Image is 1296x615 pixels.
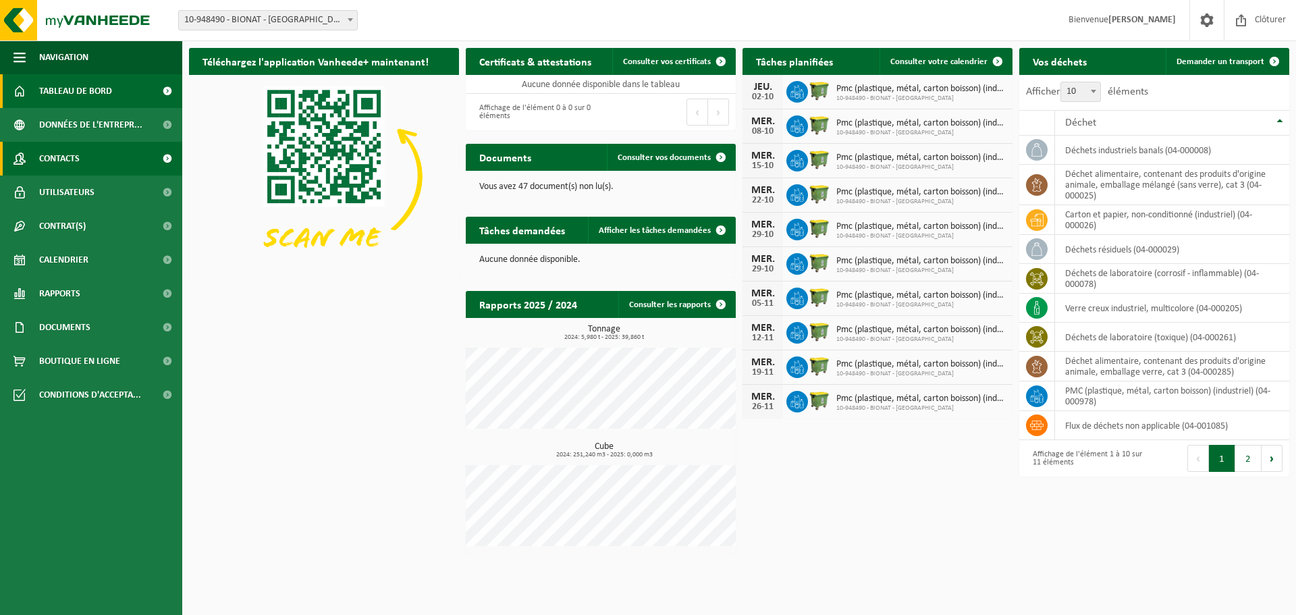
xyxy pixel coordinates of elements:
button: 1 [1209,445,1235,472]
span: 10 [1061,82,1100,101]
td: verre creux industriel, multicolore (04-000205) [1055,294,1289,323]
h2: Tâches planifiées [742,48,846,74]
div: MER. [749,254,776,265]
span: Pmc (plastique, métal, carton boisson) (industriel) [836,325,1006,336]
span: Afficher les tâches demandées [599,226,711,235]
div: MER. [749,323,776,333]
p: Vous avez 47 document(s) non lu(s). [479,182,722,192]
span: 2024: 5,980 t - 2025: 39,860 t [473,334,736,341]
span: Tableau de bord [39,74,112,108]
button: 2 [1235,445,1262,472]
td: déchet alimentaire, contenant des produits d'origine animale, emballage verre, cat 3 (04-000285) [1055,352,1289,381]
div: 08-10 [749,127,776,136]
img: WB-1100-HPE-GN-50 [808,389,831,412]
div: 19-11 [749,368,776,377]
span: Pmc (plastique, métal, carton boisson) (industriel) [836,394,1006,404]
h2: Rapports 2025 / 2024 [466,291,591,317]
td: déchets résiduels (04-000029) [1055,235,1289,264]
button: Previous [1187,445,1209,472]
div: MER. [749,357,776,368]
p: Aucune donnée disponible. [479,255,722,265]
span: Pmc (plastique, métal, carton boisson) (industriel) [836,153,1006,163]
strong: [PERSON_NAME] [1108,15,1176,25]
div: MER. [749,288,776,299]
img: WB-1100-HPE-GN-50 [808,79,831,102]
span: Navigation [39,41,88,74]
div: 12-11 [749,333,776,343]
span: Pmc (plastique, métal, carton boisson) (industriel) [836,290,1006,301]
button: Previous [686,99,708,126]
span: 10-948490 - BIONAT - [GEOGRAPHIC_DATA] [836,95,1006,103]
span: Contrat(s) [39,209,86,243]
span: 10-948490 - BIONAT - [GEOGRAPHIC_DATA] [836,370,1006,378]
span: 10-948490 - BIONAT - [GEOGRAPHIC_DATA] [836,232,1006,240]
div: MER. [749,151,776,161]
div: 02-10 [749,92,776,102]
span: Pmc (plastique, métal, carton boisson) (industriel) [836,187,1006,198]
button: Next [708,99,729,126]
span: Consulter vos documents [618,153,711,162]
div: Affichage de l'élément 0 à 0 sur 0 éléments [473,97,594,127]
span: 2024: 251,240 m3 - 2025: 0,000 m3 [473,452,736,458]
h2: Tâches demandées [466,217,578,243]
span: Pmc (plastique, métal, carton boisson) (industriel) [836,84,1006,95]
div: MER. [749,185,776,196]
span: 10-948490 - BIONAT - [GEOGRAPHIC_DATA] [836,336,1006,344]
h3: Cube [473,442,736,458]
a: Consulter votre calendrier [880,48,1011,75]
img: WB-1100-HPE-GN-50 [808,148,831,171]
a: Consulter les rapports [618,291,734,318]
td: déchets de laboratoire (toxique) (04-000261) [1055,323,1289,352]
td: déchets de laboratoire (corrosif - inflammable) (04-000078) [1055,264,1289,294]
div: 26-11 [749,402,776,412]
span: 10-948490 - BIONAT - [GEOGRAPHIC_DATA] [836,267,1006,275]
h2: Vos déchets [1019,48,1100,74]
span: 10-948490 - BIONAT - [GEOGRAPHIC_DATA] [836,163,1006,171]
div: MER. [749,219,776,230]
a: Demander un transport [1166,48,1288,75]
div: MER. [749,392,776,402]
div: Affichage de l'élément 1 à 10 sur 11 éléments [1026,444,1147,473]
img: WB-1100-HPE-GN-50 [808,354,831,377]
button: Next [1262,445,1282,472]
img: WB-1100-HPE-GN-50 [808,251,831,274]
span: Données de l'entrepr... [39,108,142,142]
span: 10-948490 - BIONAT - NAMUR - SUARLÉE [179,11,357,30]
span: Conditions d'accepta... [39,378,141,412]
h2: Documents [466,144,545,170]
span: Contacts [39,142,80,176]
span: 10-948490 - BIONAT - [GEOGRAPHIC_DATA] [836,404,1006,412]
div: 05-11 [749,299,776,309]
span: 10 [1060,82,1101,102]
td: déchet alimentaire, contenant des produits d'origine animale, emballage mélangé (sans verre), cat... [1055,165,1289,205]
div: 22-10 [749,196,776,205]
span: Calendrier [39,243,88,277]
h3: Tonnage [473,325,736,341]
a: Consulter vos documents [607,144,734,171]
span: Rapports [39,277,80,311]
span: Consulter vos certificats [623,57,711,66]
td: flux de déchets non applicable (04-001085) [1055,411,1289,440]
span: Demander un transport [1177,57,1264,66]
span: Pmc (plastique, métal, carton boisson) (industriel) [836,359,1006,370]
img: Download de VHEPlus App [189,75,459,277]
span: Utilisateurs [39,176,94,209]
h2: Téléchargez l'application Vanheede+ maintenant! [189,48,442,74]
td: déchets industriels banals (04-000008) [1055,136,1289,165]
td: PMC (plastique, métal, carton boisson) (industriel) (04-000978) [1055,381,1289,411]
span: Consulter votre calendrier [890,57,988,66]
span: Documents [39,311,90,344]
span: 10-948490 - BIONAT - NAMUR - SUARLÉE [178,10,358,30]
img: WB-1100-HPE-GN-50 [808,217,831,240]
h2: Certificats & attestations [466,48,605,74]
img: WB-1100-HPE-GN-50 [808,286,831,309]
span: Pmc (plastique, métal, carton boisson) (industriel) [836,256,1006,267]
a: Afficher les tâches demandées [588,217,734,244]
td: carton et papier, non-conditionné (industriel) (04-000026) [1055,205,1289,235]
img: WB-1100-HPE-GN-50 [808,113,831,136]
img: WB-1100-HPE-GN-50 [808,320,831,343]
a: Consulter vos certificats [612,48,734,75]
div: 29-10 [749,265,776,274]
span: Pmc (plastique, métal, carton boisson) (industriel) [836,221,1006,232]
span: 10-948490 - BIONAT - [GEOGRAPHIC_DATA] [836,198,1006,206]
